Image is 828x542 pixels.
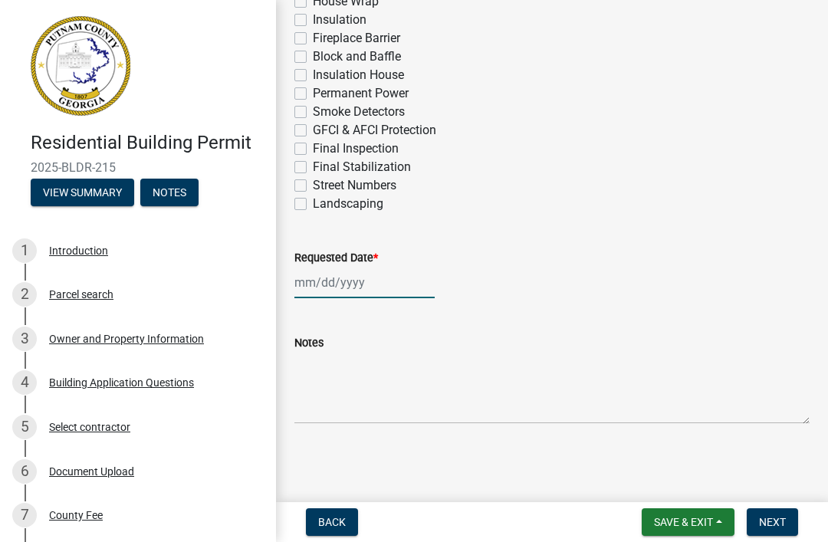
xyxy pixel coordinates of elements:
label: Block and Baffle [313,48,401,66]
img: Putnam County, Georgia [31,16,130,116]
button: Next [747,508,798,536]
div: 2 [12,282,37,307]
span: Back [318,516,346,528]
div: Introduction [49,245,108,256]
div: 1 [12,238,37,263]
button: Back [306,508,358,536]
label: Insulation House [313,66,404,84]
div: County Fee [49,510,103,521]
button: Save & Exit [642,508,734,536]
div: 3 [12,327,37,351]
wm-modal-confirm: Summary [31,187,134,199]
label: Requested Date [294,253,378,264]
wm-modal-confirm: Notes [140,187,199,199]
button: View Summary [31,179,134,206]
button: Notes [140,179,199,206]
span: 2025-BLDR-215 [31,160,245,175]
label: Final Stabilization [313,158,411,176]
div: Building Application Questions [49,377,194,388]
div: Owner and Property Information [49,333,204,344]
div: Document Upload [49,466,134,477]
div: 7 [12,503,37,527]
div: Parcel search [49,289,113,300]
span: Next [759,516,786,528]
label: Final Inspection [313,140,399,158]
span: Save & Exit [654,516,713,528]
label: Street Numbers [313,176,396,195]
div: Select contractor [49,422,130,432]
label: Landscaping [313,195,383,213]
div: 4 [12,370,37,395]
div: 5 [12,415,37,439]
label: GFCI & AFCI Protection [313,121,436,140]
label: Fireplace Barrier [313,29,400,48]
label: Permanent Power [313,84,409,103]
div: 6 [12,459,37,484]
label: Smoke Detectors [313,103,405,121]
label: Insulation [313,11,366,29]
h4: Residential Building Permit [31,132,264,154]
input: mm/dd/yyyy [294,267,435,298]
label: Notes [294,338,324,349]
